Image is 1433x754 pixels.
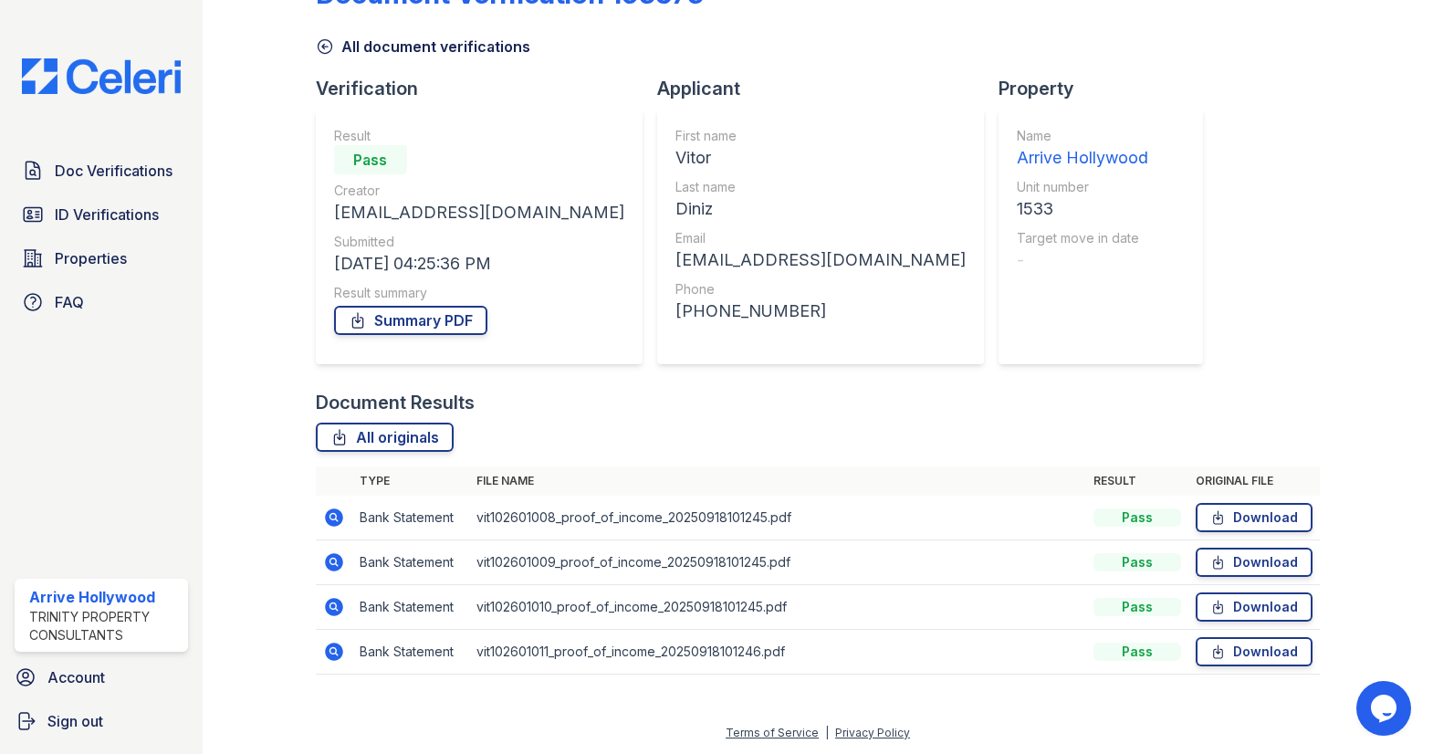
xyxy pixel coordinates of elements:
a: Download [1196,592,1313,622]
td: vit102601011_proof_of_income_20250918101246.pdf [469,630,1087,675]
div: Applicant [657,76,999,101]
div: Last name [675,178,966,196]
div: - [1017,247,1148,273]
a: Name Arrive Hollywood [1017,127,1148,171]
img: CE_Logo_Blue-a8612792a0a2168367f1c8372b55b34899dd931a85d93a1a3d3e32e68fde9ad4.png [7,58,195,94]
div: Pass [1093,598,1181,616]
div: [PHONE_NUMBER] [675,298,966,324]
a: ID Verifications [15,196,188,233]
span: Account [47,666,105,688]
iframe: chat widget [1356,681,1415,736]
th: Result [1086,466,1188,496]
a: Sign out [7,703,195,739]
div: Pass [1093,643,1181,661]
div: | [825,726,829,739]
td: Bank Statement [352,585,469,630]
span: FAQ [55,291,84,313]
div: Arrive Hollywood [29,586,181,608]
div: [EMAIL_ADDRESS][DOMAIN_NAME] [334,200,624,225]
div: Name [1017,127,1148,145]
div: [DATE] 04:25:36 PM [334,251,624,277]
a: All originals [316,423,454,452]
th: Type [352,466,469,496]
div: Pass [334,145,407,174]
div: Trinity Property Consultants [29,608,181,644]
a: FAQ [15,284,188,320]
div: Email [675,229,966,247]
a: Doc Verifications [15,152,188,189]
a: Account [7,659,195,696]
div: Diniz [675,196,966,222]
td: Bank Statement [352,630,469,675]
a: Privacy Policy [835,726,910,739]
div: First name [675,127,966,145]
div: Arrive Hollywood [1017,145,1148,171]
div: 1533 [1017,196,1148,222]
td: vit102601010_proof_of_income_20250918101245.pdf [469,585,1087,630]
td: vit102601009_proof_of_income_20250918101245.pdf [469,540,1087,585]
div: Property [999,76,1218,101]
div: [EMAIL_ADDRESS][DOMAIN_NAME] [675,247,966,273]
div: Target move in date [1017,229,1148,247]
th: File name [469,466,1087,496]
a: All document verifications [316,36,530,58]
a: Download [1196,503,1313,532]
div: Phone [675,280,966,298]
div: Submitted [334,233,624,251]
div: Pass [1093,508,1181,527]
a: Download [1196,548,1313,577]
div: Unit number [1017,178,1148,196]
td: vit102601008_proof_of_income_20250918101245.pdf [469,496,1087,540]
td: Bank Statement [352,496,469,540]
th: Original file [1188,466,1320,496]
span: Doc Verifications [55,160,173,182]
a: Summary PDF [334,306,487,335]
div: Vitor [675,145,966,171]
div: Verification [316,76,657,101]
div: Result summary [334,284,624,302]
div: Pass [1093,553,1181,571]
a: Properties [15,240,188,277]
div: Result [334,127,624,145]
a: Terms of Service [726,726,819,739]
div: Creator [334,182,624,200]
span: Sign out [47,710,103,732]
td: Bank Statement [352,540,469,585]
span: Properties [55,247,127,269]
a: Download [1196,637,1313,666]
div: Document Results [316,390,475,415]
span: ID Verifications [55,204,159,225]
